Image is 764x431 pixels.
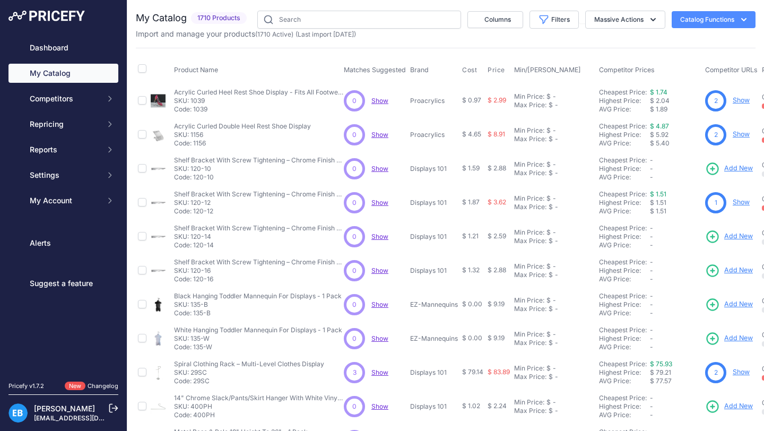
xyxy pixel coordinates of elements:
span: 3 [353,368,357,377]
p: Proacrylics [410,97,458,105]
span: 2 [714,130,718,140]
div: Max Price: [514,373,546,381]
span: $ 5.92 [650,131,668,139]
span: Cost [462,66,477,74]
span: 2 [714,368,718,377]
div: - [553,135,558,143]
a: Show [371,300,388,308]
a: Add New [705,263,753,278]
span: $ 2.88 [488,164,506,172]
span: - [650,334,653,342]
a: Add New [705,161,753,176]
span: Min/[PERSON_NAME] [514,66,581,74]
span: Add New [724,401,753,411]
a: My Catalog [8,64,118,83]
p: Code: 29SC [174,377,324,385]
div: Highest Price: [599,97,650,105]
span: ( ) [255,30,293,38]
span: Brand [410,66,429,74]
a: Show [371,368,388,376]
div: - [551,92,556,101]
div: Max Price: [514,135,546,143]
div: $ [546,194,551,203]
div: AVG Price: [599,241,650,249]
span: 0 [352,96,357,106]
button: Massive Actions [585,11,665,29]
button: Cost [462,66,479,74]
p: Displays 101 [410,165,458,173]
div: AVG Price: [599,207,650,215]
span: $ 1.02 [462,402,480,410]
div: - [553,271,558,279]
div: $ 1.51 [650,207,701,215]
div: $ [546,330,551,339]
a: $ 1.51 [650,190,666,198]
span: $ 1.87 [462,198,480,206]
div: $ [546,92,551,101]
div: - [553,101,558,109]
div: $ [546,126,551,135]
span: $ 1.21 [462,232,479,240]
a: Show [371,232,388,240]
button: Price [488,66,507,74]
div: Highest Price: [599,334,650,343]
p: SKU: 400PH [174,402,344,411]
a: Add New [705,297,753,312]
a: $ 4.87 [650,122,669,130]
span: Add New [724,265,753,275]
p: 14" Chrome Slack/Pants/Skirt Hanger With White Vinyl Sleeve [174,394,344,402]
div: Highest Price: [599,131,650,139]
span: Competitor Prices [599,66,655,74]
button: Reports [8,140,118,159]
p: EZ-Mannequins [410,300,458,309]
a: Cheapest Price: [599,190,647,198]
div: $ [546,160,551,169]
a: [PERSON_NAME] [34,404,95,413]
div: Min Price: [514,92,544,101]
span: Price [488,66,505,74]
span: 0 [352,266,357,275]
p: Shelf Bracket With Screw Tightening – Chrome Finish - 10" [174,156,344,165]
span: $ 2.24 [488,402,507,410]
p: Displays 101 [410,199,458,207]
button: Filters [529,11,579,29]
a: Alerts [8,234,118,253]
a: Cheapest Price: [599,326,647,334]
div: AVG Price: [599,309,650,317]
p: SKU: 1039 [174,97,344,105]
a: Cheapest Price: [599,156,647,164]
div: Max Price: [514,305,546,313]
span: $ 2.99 [488,96,506,104]
div: - [551,398,556,407]
span: 0 [352,232,357,242]
span: 0 [352,402,357,411]
div: AVG Price: [599,343,650,351]
nav: Sidebar [8,38,118,369]
div: $ [549,373,553,381]
div: Pricefy v1.7.2 [8,382,44,391]
span: - [650,173,653,181]
div: $ [546,228,551,237]
a: Add New [705,331,753,346]
span: - [650,402,653,410]
div: Max Price: [514,271,546,279]
div: Min Price: [514,194,544,203]
div: $ [549,305,553,313]
div: - [553,373,558,381]
span: - [650,165,653,173]
button: Settings [8,166,118,185]
span: $ 2.88 [488,266,506,274]
span: - [650,275,653,283]
span: Show [371,97,388,105]
p: SKU: 120-14 [174,232,344,241]
p: Code: 1039 [174,105,344,114]
span: $ 8.91 [488,130,505,138]
span: Reports [30,144,99,155]
p: SKU: 1156 [174,131,311,139]
div: Max Price: [514,237,546,245]
div: Highest Price: [599,402,650,411]
span: - [650,292,653,300]
div: Min Price: [514,296,544,305]
p: Spiral Clothing Rack – Multi-Level Clothes Display [174,360,324,368]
